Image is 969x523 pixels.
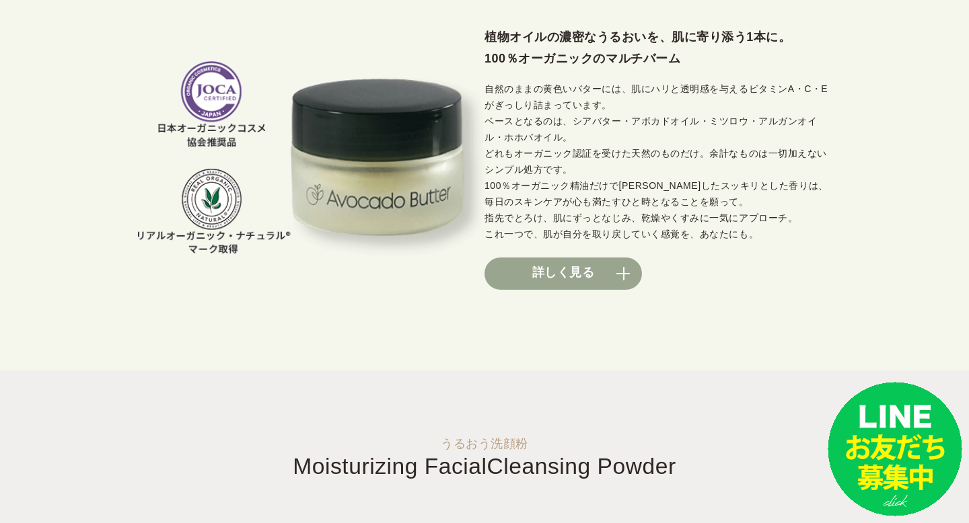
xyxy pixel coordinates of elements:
h3: 植物オイルの濃密なうるおいを、肌に寄り添う1本に。 100％オーガニックのマルチバーム [485,27,831,70]
img: small_line.png [828,382,962,516]
img: アボカドバター [138,61,485,255]
span: Moisturizing Facial Cleansing Powder [293,454,676,479]
small: うるおう洗顔粉 [27,438,942,450]
a: 詳しく見る [485,257,642,290]
p: 自然のままの黄色いバターには、肌にハリと透明感を与えるビタミンA・C・Eがぎっしり詰まっています。 ベースとなるのは、シアバター・アボカドオイル・ミツロウ・アルガンオイル・ホホバオイル。 どれも... [485,81,831,243]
